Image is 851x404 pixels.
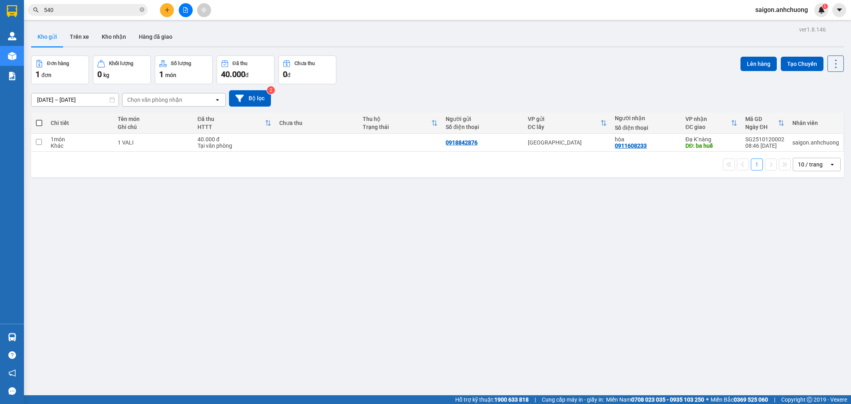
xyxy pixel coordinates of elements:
[118,139,190,146] div: 1 VALI
[155,55,213,84] button: Số lượng1món
[51,143,110,149] div: Khác
[103,72,109,78] span: kg
[745,143,784,149] div: 08:46 [DATE]
[109,61,133,66] div: Khối lượng
[160,3,174,17] button: plus
[711,395,768,404] span: Miền Bắc
[749,5,814,15] span: saigon.anhchuong
[8,32,16,40] img: warehouse-icon
[363,116,431,122] div: Thu hộ
[745,124,778,130] div: Ngày ĐH
[823,4,826,9] span: 1
[792,120,839,126] div: Nhân viên
[217,55,274,84] button: Đã thu40.000đ
[781,57,823,71] button: Tạo Chuyến
[818,6,825,14] img: icon-new-feature
[8,72,16,80] img: solution-icon
[606,395,704,404] span: Miền Nam
[524,113,611,134] th: Toggle SortBy
[363,124,431,130] div: Trạng thái
[283,69,287,79] span: 0
[741,113,788,134] th: Toggle SortBy
[528,124,601,130] div: ĐC lấy
[8,333,16,341] img: warehouse-icon
[542,395,604,404] span: Cung cấp máy in - giấy in:
[745,136,784,143] div: SG2510120002
[127,96,182,104] div: Chọn văn phòng nhận
[685,143,737,149] div: DĐ: ba huế
[494,396,529,403] strong: 1900 633 818
[359,113,442,134] th: Toggle SortBy
[44,6,138,14] input: Tìm tên, số ĐT hoặc mã đơn
[183,7,188,13] span: file-add
[51,120,110,126] div: Chi tiết
[832,3,846,17] button: caret-down
[267,86,275,94] sup: 2
[685,124,731,130] div: ĐC giao
[36,69,40,79] span: 1
[446,124,520,130] div: Số điện thoại
[822,4,828,9] sup: 1
[807,397,812,402] span: copyright
[165,72,176,78] span: món
[197,136,272,143] div: 40.000 đ
[528,116,601,122] div: VP gửi
[179,3,193,17] button: file-add
[97,69,102,79] span: 0
[197,143,272,149] div: Tại văn phòng
[745,116,778,122] div: Mã GD
[751,158,763,170] button: 1
[615,143,647,149] div: 0911608233
[446,116,520,122] div: Người gửi
[740,57,777,71] button: Lên hàng
[799,25,826,34] div: ver 1.8.146
[93,55,151,84] button: Khối lượng0kg
[706,398,709,401] span: ⚪️
[164,7,170,13] span: plus
[455,395,529,404] span: Hỗ trợ kỹ thuật:
[214,97,221,103] svg: open
[615,115,677,121] div: Người nhận
[95,27,132,46] button: Kho nhận
[118,124,190,130] div: Ghi chú
[51,136,110,143] div: 1 món
[159,69,164,79] span: 1
[792,139,839,146] div: saigon.anhchuong
[774,395,775,404] span: |
[132,27,179,46] button: Hàng đã giao
[171,61,191,66] div: Số lượng
[33,7,39,13] span: search
[31,55,89,84] button: Đơn hàng1đơn
[233,61,247,66] div: Đã thu
[685,116,731,122] div: VP nhận
[535,395,536,404] span: |
[32,93,118,106] input: Select a date range.
[528,139,607,146] div: [GEOGRAPHIC_DATA]
[681,113,741,134] th: Toggle SortBy
[278,55,336,84] button: Chưa thu0đ
[615,136,677,143] div: hòa
[294,61,315,66] div: Chưa thu
[446,139,478,146] div: 0918842876
[245,72,249,78] span: đ
[197,124,265,130] div: HTTT
[31,27,63,46] button: Kho gửi
[140,7,144,12] span: close-circle
[193,113,276,134] th: Toggle SortBy
[279,120,354,126] div: Chưa thu
[47,61,69,66] div: Đơn hàng
[63,27,95,46] button: Trên xe
[221,69,245,79] span: 40.000
[8,351,16,359] span: question-circle
[836,6,843,14] span: caret-down
[829,161,835,168] svg: open
[631,396,704,403] strong: 0708 023 035 - 0935 103 250
[734,396,768,403] strong: 0369 525 060
[197,3,211,17] button: aim
[8,369,16,377] span: notification
[798,160,823,168] div: 10 / trang
[41,72,51,78] span: đơn
[615,125,677,131] div: Số điện thoại
[118,116,190,122] div: Tên món
[229,90,271,107] button: Bộ lọc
